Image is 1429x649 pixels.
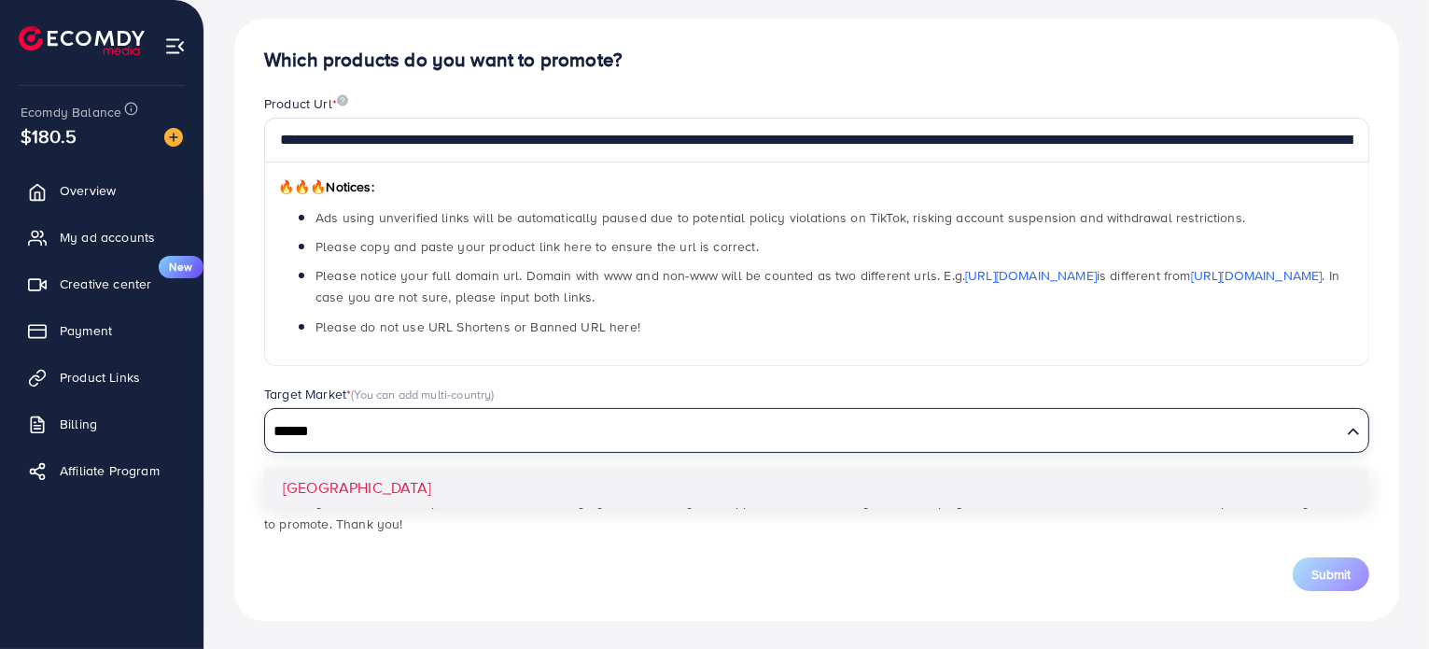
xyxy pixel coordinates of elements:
iframe: Chat [1350,565,1415,635]
span: Notices: [278,177,374,196]
span: Please do not use URL Shortens or Banned URL here! [315,317,640,336]
a: Affiliate Program [14,452,189,489]
a: Billing [14,405,189,443]
span: (You can add multi-country) [351,386,494,402]
label: Target Market [264,385,495,403]
span: My ad accounts [60,228,155,247]
a: Payment [14,312,189,349]
span: Ecomdy Balance [21,103,121,121]
span: 🔥🔥🔥 [278,177,326,196]
span: Please copy and paste your product link here to ensure the url is correct. [315,237,759,256]
a: My ad accounts [14,219,189,256]
span: Billing [60,415,97,433]
span: Please notice your full domain url. Domain with www and non-www will be counted as two different ... [315,266,1339,306]
img: logo [19,26,145,55]
img: image [337,94,348,106]
button: Submit [1293,557,1369,591]
img: menu [164,35,186,57]
span: Overview [60,181,116,200]
p: *Note: If you use unverified product links, the Ecomdy system will notify the support team to rev... [264,490,1369,535]
span: Product Links [60,368,140,387]
span: Submit [1311,565,1351,584]
a: Overview [14,172,189,209]
input: Search for option [267,417,1339,446]
a: [URL][DOMAIN_NAME] [1191,266,1323,285]
img: image [164,128,183,147]
span: Payment [60,321,112,340]
span: $180.5 [21,122,77,149]
span: New [159,256,203,278]
span: Ads using unverified links will be automatically paused due to potential policy violations on Tik... [315,208,1245,227]
span: Creative center [60,275,151,293]
li: [GEOGRAPHIC_DATA] [264,468,1369,508]
span: Affiliate Program [60,461,160,480]
h4: Which products do you want to promote? [264,49,1369,72]
a: [URL][DOMAIN_NAME] [965,266,1097,285]
div: Search for option [264,408,1369,453]
a: Creative centerNew [14,265,189,303]
label: Product Url [264,94,348,113]
a: Product Links [14,359,189,396]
